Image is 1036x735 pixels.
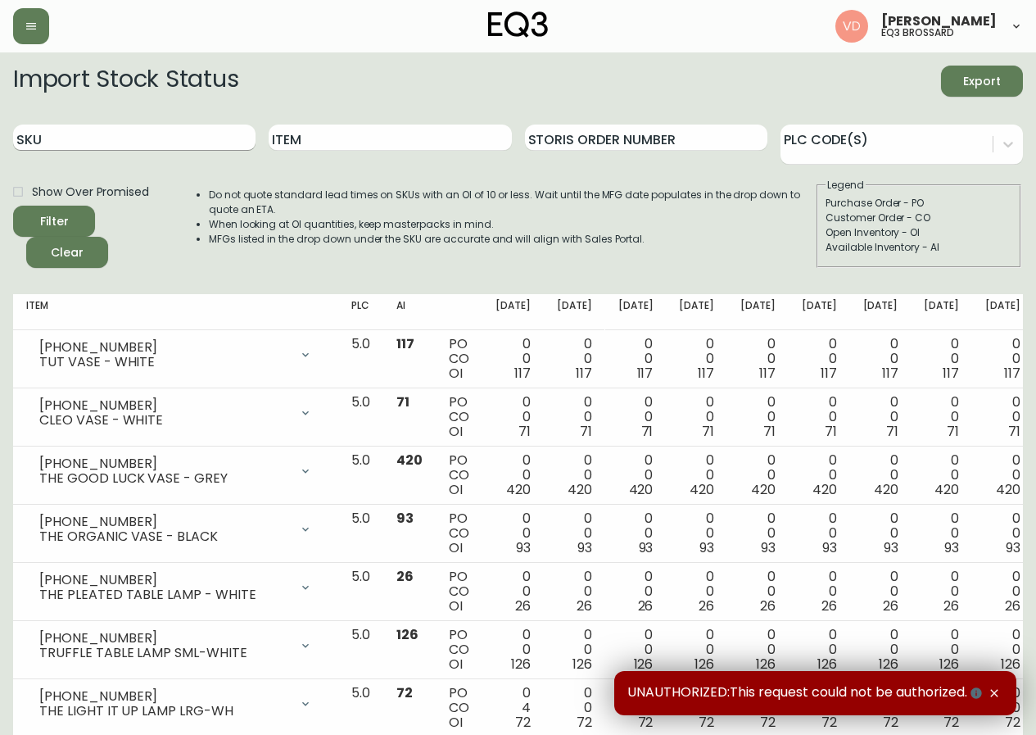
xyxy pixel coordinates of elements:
[26,686,325,722] div: [PHONE_NUMBER]THE LIGHT IT UP LAMP LRG-WH
[874,480,898,499] span: 420
[449,569,469,614] div: PO CO
[863,453,898,497] div: 0 0
[817,655,837,674] span: 126
[449,453,469,497] div: PO CO
[924,569,959,614] div: 0 0
[515,597,531,615] span: 26
[943,597,959,615] span: 26
[863,628,898,672] div: 0 0
[338,294,383,330] th: PLC
[879,655,898,674] span: 126
[39,573,289,588] div: [PHONE_NUMBER]
[679,628,714,672] div: 0 0
[26,237,108,268] button: Clear
[515,713,531,732] span: 72
[985,453,1020,497] div: 0 0
[911,294,972,330] th: [DATE]
[924,337,959,381] div: 0 0
[924,628,959,672] div: 0 0
[338,330,383,388] td: 5.0
[1006,538,1020,557] span: 93
[996,480,1020,499] span: 420
[943,713,959,732] span: 72
[826,211,1012,225] div: Customer Order - CO
[802,337,837,381] div: 0 0
[449,395,469,439] div: PO CO
[679,569,714,614] div: 0 0
[702,422,714,441] span: 71
[694,655,714,674] span: 126
[396,625,418,644] span: 126
[666,294,727,330] th: [DATE]
[740,511,776,556] div: 0 0
[338,388,383,447] td: 5.0
[449,655,463,674] span: OI
[985,395,1020,439] div: 0 0
[641,422,654,441] span: 71
[802,686,837,730] div: 0 0
[679,511,714,556] div: 0 0
[760,713,776,732] span: 72
[495,453,531,497] div: 0 0
[698,364,714,383] span: 117
[580,422,592,441] span: 71
[572,655,592,674] span: 126
[577,538,592,557] span: 93
[863,337,898,381] div: 0 0
[924,453,959,497] div: 0 0
[209,188,815,217] li: Do not quote standard lead times on SKUs with an OI of 10 or less. Wait until the MFG date popula...
[39,588,289,602] div: THE PLEATED TABLE LAMP - WHITE
[449,713,463,732] span: OI
[637,364,654,383] span: 117
[495,511,531,556] div: 0 0
[557,395,592,439] div: 0 0
[789,294,850,330] th: [DATE]
[482,294,544,330] th: [DATE]
[511,655,531,674] span: 126
[802,511,837,556] div: 0 0
[13,206,95,237] button: Filter
[338,621,383,679] td: 5.0
[639,538,654,557] span: 93
[884,538,898,557] span: 93
[924,395,959,439] div: 0 0
[26,628,325,664] div: [PHONE_NUMBER]TRUFFLE TABLE LAMP SML-WHITE
[209,232,815,247] li: MFGs listed in the drop down under the SKU are accurate and will align with Sales Portal.
[39,340,289,355] div: [PHONE_NUMBER]
[802,395,837,439] div: 0 0
[985,569,1020,614] div: 0 0
[449,538,463,557] span: OI
[557,453,592,497] div: 0 0
[634,655,654,674] span: 126
[972,294,1034,330] th: [DATE]
[802,569,837,614] div: 0 0
[495,686,531,730] div: 0 4
[26,511,325,547] div: [PHONE_NUMBER]THE ORGANIC VASE - BLACK
[740,686,776,730] div: 0 0
[396,451,423,470] span: 420
[39,631,289,646] div: [PHONE_NUMBER]
[39,413,289,428] div: CLEO VASE - WHITE
[761,538,776,557] span: 93
[812,480,837,499] span: 420
[822,538,837,557] span: 93
[802,453,837,497] div: 0 0
[449,511,469,556] div: PO CO
[699,713,714,732] span: 72
[39,355,289,370] div: TUT VASE - WHITE
[699,538,714,557] span: 93
[821,364,837,383] span: 117
[825,422,837,441] span: 71
[934,480,959,499] span: 420
[26,569,325,606] div: [PHONE_NUMBER]THE PLEATED TABLE LAMP - WHITE
[751,480,776,499] span: 420
[1004,364,1020,383] span: 117
[850,294,912,330] th: [DATE]
[39,704,289,719] div: THE LIGHT IT UP LAMP LRG-WH
[577,597,592,615] span: 26
[577,713,592,732] span: 72
[740,628,776,672] div: 0 0
[39,515,289,529] div: [PHONE_NUMBER]
[826,196,1012,211] div: Purchase Order - PO
[727,294,789,330] th: [DATE]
